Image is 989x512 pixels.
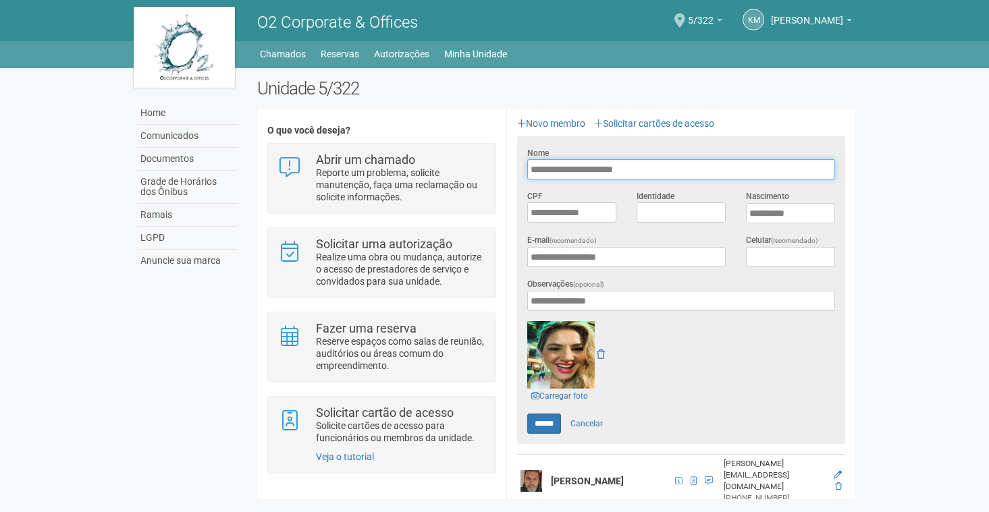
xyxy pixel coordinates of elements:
[551,476,624,486] strong: [PERSON_NAME]
[834,470,842,480] a: Editar membro
[688,17,722,28] a: 5/322
[527,321,595,389] img: GetFile
[724,458,824,492] div: [PERSON_NAME][EMAIL_ADDRESS][DOMAIN_NAME]
[771,237,818,244] span: (recomendado)
[594,118,714,129] a: Solicitar cartões de acesso
[137,204,237,227] a: Ramais
[550,237,597,244] span: (recomendado)
[137,148,237,171] a: Documentos
[316,405,454,420] strong: Solicitar cartão de acesso
[527,234,597,247] label: E-mail
[724,492,824,504] div: [PHONE_NUMBER]
[527,389,592,403] a: Carregar foto
[137,227,237,250] a: LGPD
[527,278,604,291] label: Observações
[321,45,359,63] a: Reservas
[316,335,485,372] p: Reserve espaços como salas de reunião, auditórios ou áreas comum do empreendimento.
[316,251,485,287] p: Realize uma obra ou mudança, autorize o acesso de prestadores de serviço e convidados para sua un...
[771,17,852,28] a: [PERSON_NAME]
[374,45,429,63] a: Autorizações
[257,78,856,98] h2: Unidade 5/322
[137,102,237,125] a: Home
[278,154,485,203] a: Abrir um chamado Reporte um problema, solicite manutenção, faça uma reclamação ou solicite inform...
[316,152,415,167] strong: Abrir um chamado
[573,281,604,288] span: (opcional)
[278,238,485,287] a: Solicitar uma autorização Realize uma obra ou mudança, autorize o acesso de prestadores de serviç...
[517,118,585,129] a: Novo membro
[746,234,818,247] label: Celular
[137,171,237,204] a: Grade de Horários dos Ônibus
[257,13,418,32] span: O2 Corporate & Offices
[771,2,843,26] span: Karine Mansour Soares
[137,250,237,272] a: Anuncie sua marca
[316,420,485,444] p: Solicite cartões de acesso para funcionários ou membros da unidade.
[267,125,496,136] h4: O que você deseja?
[746,190,789,202] label: Nascimento
[563,414,610,434] a: Cancelar
[835,482,842,491] a: Excluir membro
[743,9,764,30] a: KM
[278,407,485,444] a: Solicitar cartão de acesso Solicite cartões de acesso para funcionários ou membros da unidade.
[520,470,542,492] img: user.png
[278,322,485,372] a: Fazer uma reserva Reserve espaços como salas de reunião, auditórios ou áreas comum do empreendime...
[137,125,237,148] a: Comunicados
[688,2,714,26] span: 5/322
[527,190,543,202] label: CPF
[316,451,374,462] a: Veja o tutorial
[134,7,235,88] img: logo.jpg
[527,147,549,159] label: Nome
[316,237,452,251] strong: Solicitar uma autorização
[260,45,306,63] a: Chamados
[316,167,485,203] p: Reporte um problema, solicite manutenção, faça uma reclamação ou solicite informações.
[316,321,417,335] strong: Fazer uma reserva
[597,349,605,360] a: Remover
[637,190,674,202] label: Identidade
[444,45,507,63] a: Minha Unidade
